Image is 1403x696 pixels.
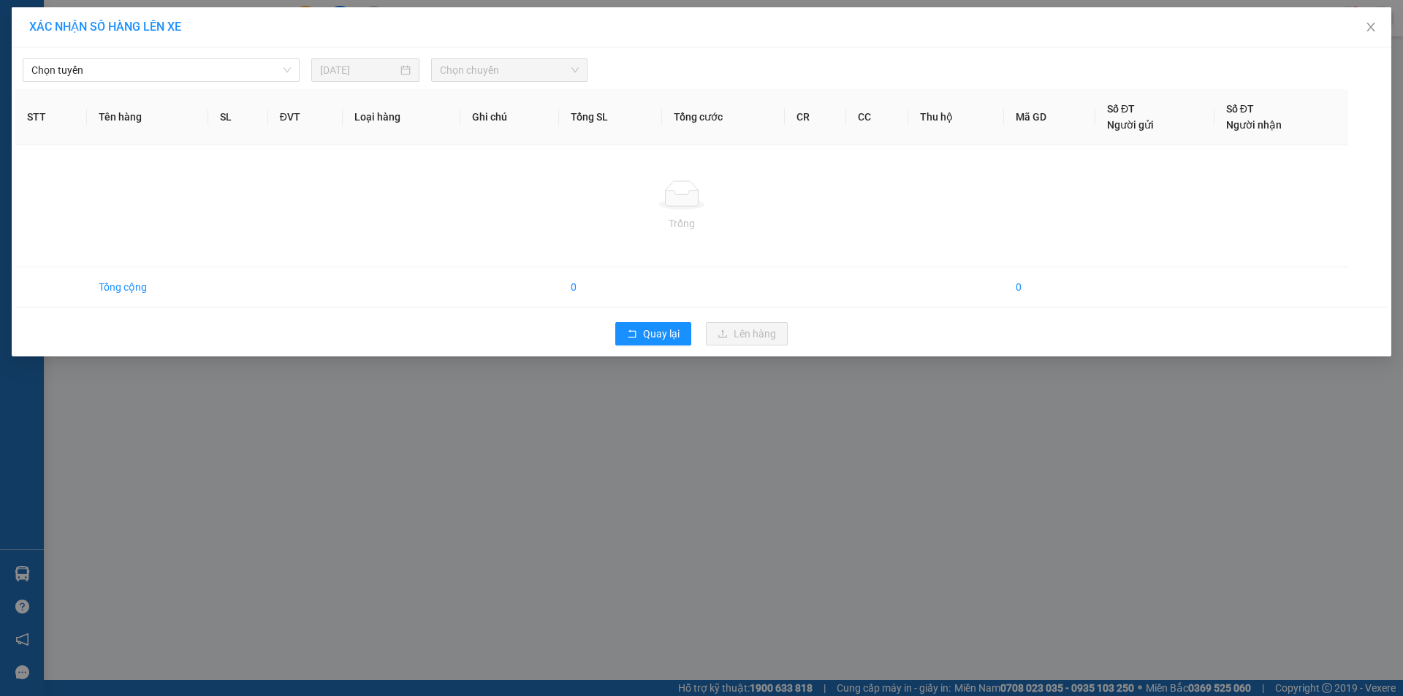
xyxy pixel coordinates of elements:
th: Tên hàng [87,89,208,145]
th: STT [15,89,87,145]
span: Số ĐT [1107,103,1135,115]
span: Quay lại [643,326,680,342]
span: Chọn tuyến [31,59,291,81]
span: Người nhận [1226,119,1282,131]
th: Tổng cước [662,89,785,145]
th: Mã GD [1004,89,1095,145]
input: 12/08/2025 [320,62,398,78]
th: Ghi chú [460,89,560,145]
button: rollbackQuay lại [615,322,691,345]
th: Loại hàng [343,89,460,145]
th: CR [785,89,847,145]
div: ANH VIỆT [140,45,288,63]
div: BX [PERSON_NAME] [12,12,129,47]
div: 0939901186 [12,83,129,103]
td: 0 [559,267,662,307]
th: SL [208,89,267,145]
th: Thu hộ [908,89,1003,145]
td: 0 [1004,267,1095,307]
span: Gửi: [12,14,35,29]
th: CC [846,89,908,145]
span: Nhận: [140,12,175,28]
div: Trống [27,215,1337,232]
span: Chọn chuyến [440,59,579,81]
span: ỦY TÍNH DỤNG BÀ TỨ [12,103,116,180]
span: rollback [627,329,637,340]
td: Tổng cộng [87,267,208,307]
span: XÁC NHẬN SỐ HÀNG LÊN XE [29,20,181,34]
th: ĐVT [268,89,343,145]
span: Người gửi [1107,119,1154,131]
span: Số ĐT [1226,103,1254,115]
div: 0399699808 [140,63,288,83]
th: Tổng SL [559,89,662,145]
button: Close [1350,7,1391,48]
div: CHỊ [PERSON_NAME] [12,47,129,83]
button: uploadLên hàng [706,322,788,345]
div: [GEOGRAPHIC_DATA] [140,12,288,45]
span: close [1365,21,1377,33]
